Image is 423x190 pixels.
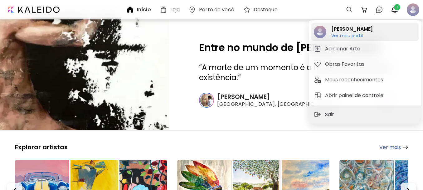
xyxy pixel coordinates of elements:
img: tab [314,92,321,99]
img: tab [314,45,321,53]
button: tabMeus reconhecimentos [311,74,419,86]
h5: Adicionar Arte [325,45,362,53]
h5: Obras Favoritas [325,60,366,68]
img: sign-out [314,111,321,118]
h6: Ver meu perfil [331,33,373,39]
img: tab [314,76,321,84]
p: Sair [325,111,336,118]
h5: Abrir painel de controle [325,92,385,99]
img: tab [314,60,321,68]
h5: Meus reconhecimentos [325,76,385,84]
button: tabAdicionar Arte [311,43,419,55]
button: sign-outSair [311,108,339,121]
button: tabAbrir painel de controle [311,89,419,102]
h2: [PERSON_NAME] [331,25,373,33]
button: tabObras Favoritas [311,58,419,70]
